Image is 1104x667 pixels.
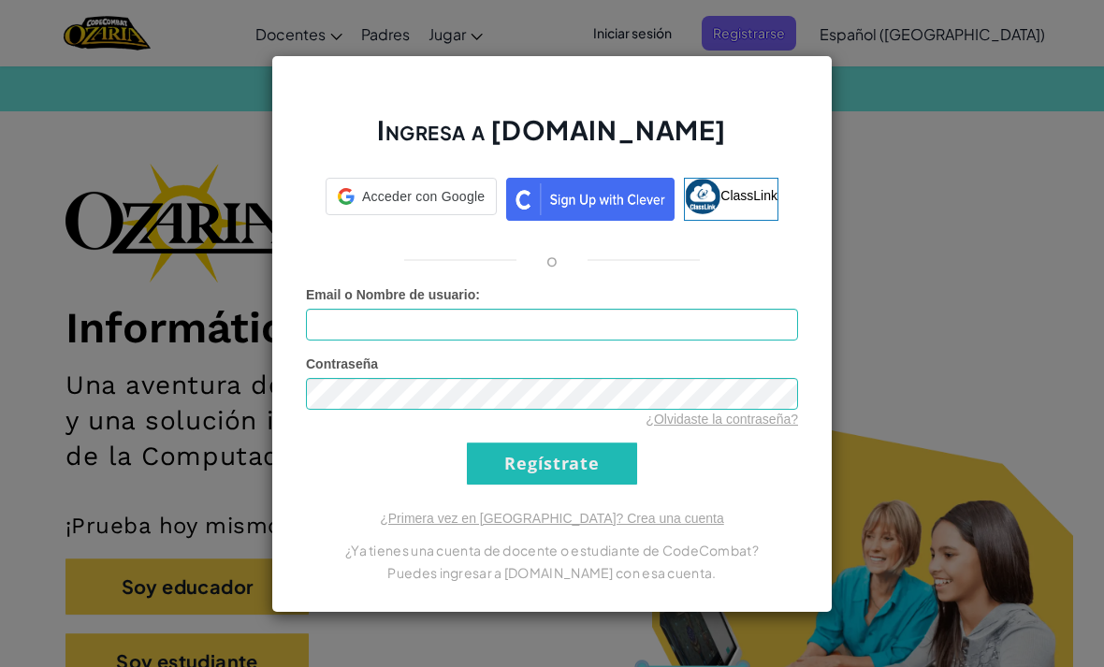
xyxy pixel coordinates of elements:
[306,287,475,302] span: Email o Nombre de usuario
[306,356,378,371] span: Contraseña
[685,179,720,214] img: classlink-logo-small.png
[306,561,798,584] p: Puedes ingresar a [DOMAIN_NAME] con esa cuenta.
[467,442,637,485] input: Regístrate
[306,112,798,167] h2: Ingresa a [DOMAIN_NAME]
[720,187,777,202] span: ClassLink
[306,285,480,304] label: :
[326,178,497,221] a: Acceder con Google
[506,178,675,221] img: clever_sso_button@2x.png
[306,539,798,561] p: ¿Ya tienes una cuenta de docente o estudiante de CodeCombat?
[326,178,497,215] div: Acceder con Google
[546,249,558,271] p: o
[380,511,724,526] a: ¿Primera vez en [GEOGRAPHIC_DATA]? Crea una cuenta
[362,187,485,206] span: Acceder con Google
[646,412,798,427] a: ¿Olvidaste la contraseña?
